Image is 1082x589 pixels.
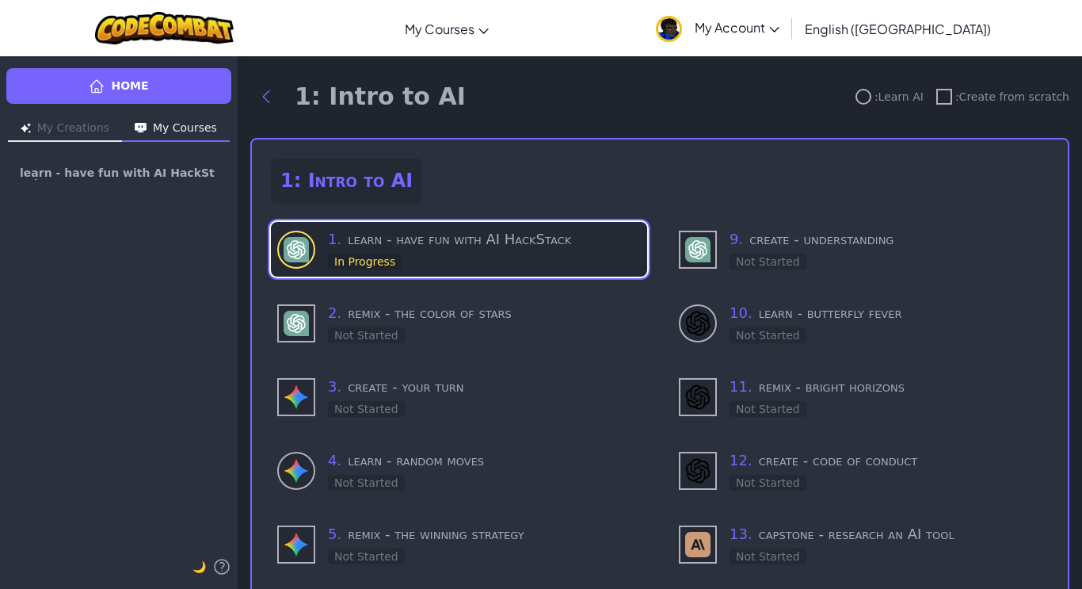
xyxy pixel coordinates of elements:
h3: remix - bright horizons [730,376,1042,398]
a: My Courses [397,7,497,50]
h3: learn - butterfly fever [730,302,1042,324]
div: use - DALL-E 3 (Not Started) [672,443,1049,498]
span: 12 . [730,452,752,469]
img: GPT-4 [685,237,711,262]
span: 9 . [730,231,743,247]
a: learn - have fun with AI HackStack [6,155,231,193]
div: Not Started [730,401,806,417]
button: My Courses [122,117,230,142]
span: 3 . [328,378,341,395]
img: Icon [135,123,147,133]
div: In Progress [328,254,402,270]
h1: 1: Intro to AI [295,82,466,111]
span: : Learn AI [874,89,924,105]
div: Not Started [328,327,405,343]
div: Not Started [730,327,806,343]
img: Icon [21,123,31,133]
div: use - DALL-E 3 (Not Started) [672,369,1049,424]
div: use - Gemini (Not Started) [271,369,647,424]
div: Not Started [328,475,405,491]
div: learn to use - GPT-4 (In Progress) [271,222,647,277]
div: Not Started [730,549,806,564]
span: My Courses [405,21,474,37]
h3: remix - the color of stars [328,302,641,324]
h3: learn - have fun with AI HackStack [328,228,641,251]
span: Home [111,78,148,94]
span: : Create from scratch [955,89,1069,105]
div: use - GPT-4 (Not Started) [271,296,647,350]
img: CodeCombat logo [95,12,234,44]
div: Not Started [328,401,405,417]
h3: remix - the winning strategy [328,523,641,545]
h3: capstone - research an AI tool [730,523,1042,545]
div: learn to use - Gemini (Not Started) [271,443,647,498]
span: 11 . [730,378,752,395]
a: My Account [648,3,787,53]
span: learn - have fun with AI HackStack [20,167,218,180]
span: 13 . [730,526,752,542]
span: My Account [695,19,779,36]
div: Not Started [328,549,405,564]
img: Gemini [284,532,309,557]
img: Gemini [284,458,309,484]
h3: create - your turn [328,376,641,398]
img: GPT-4 [284,237,309,262]
img: Claude [685,532,711,557]
a: English ([GEOGRAPHIC_DATA]) [797,7,999,50]
button: Back to modules [250,81,282,113]
img: DALL-E 3 [685,311,711,336]
span: 5 . [328,526,341,542]
span: English ([GEOGRAPHIC_DATA]) [805,21,991,37]
img: avatar [656,16,682,42]
div: use - Gemini (Not Started) [271,517,647,572]
span: 10 . [730,304,752,321]
div: learn to use - DALL-E 3 (Not Started) [672,296,1049,350]
div: use - GPT-4 (Not Started) [672,222,1049,277]
span: 1 . [328,231,341,247]
img: DALL-E 3 [685,458,711,484]
div: Not Started [730,475,806,491]
img: Gemini [284,384,309,410]
button: My Creations [8,117,122,142]
h3: create - understanding [730,228,1042,251]
h2: 1: Intro to AI [271,159,422,203]
span: 2 . [328,304,341,321]
span: 🌙 [192,560,206,573]
img: GPT-4 [284,311,309,336]
span: 4 . [328,452,341,469]
img: DALL-E 3 [685,384,711,410]
h3: create - code of conduct [730,449,1042,472]
a: Home [6,68,231,104]
div: Not Started [730,254,806,270]
button: 🌙 [192,557,206,576]
h3: learn - random moves [328,449,641,472]
div: use - Claude (Not Started) [672,517,1049,572]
